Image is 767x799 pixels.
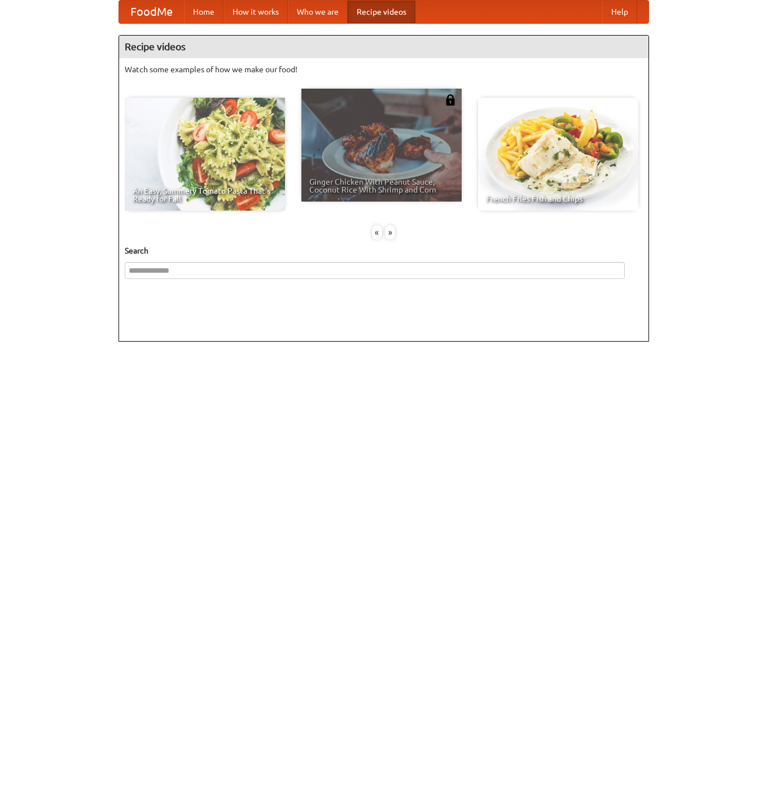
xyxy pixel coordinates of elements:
h4: Recipe videos [119,36,648,58]
h5: Search [125,245,643,256]
span: An Easy, Summery Tomato Pasta That's Ready for Fall [133,187,277,203]
a: French Fries Fish and Chips [478,98,638,211]
a: An Easy, Summery Tomato Pasta That's Ready for Fall [125,98,285,211]
a: Help [602,1,637,23]
img: 483408.png [445,94,456,106]
div: « [372,225,382,239]
div: » [385,225,395,239]
a: Recipe videos [348,1,415,23]
p: Watch some examples of how we make our food! [125,64,643,75]
span: French Fries Fish and Chips [486,195,630,203]
a: FoodMe [119,1,184,23]
a: Home [184,1,223,23]
a: Who we are [288,1,348,23]
a: How it works [223,1,288,23]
